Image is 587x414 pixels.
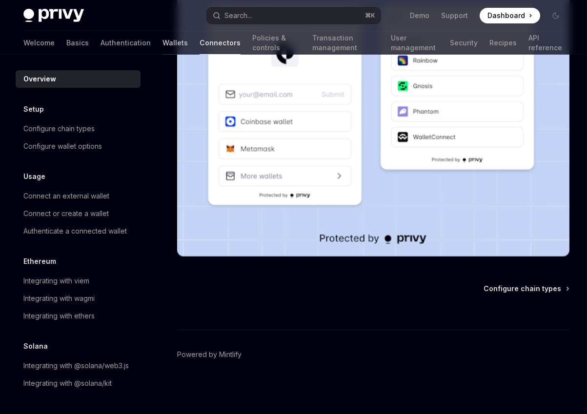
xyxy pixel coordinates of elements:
div: Overview [23,73,56,85]
a: Configure wallet options [16,138,141,155]
img: dark logo [23,9,84,22]
div: Integrating with @solana/kit [23,377,112,389]
a: Configure chain types [16,120,141,138]
a: Connectors [200,31,241,55]
a: Integrating with viem [16,272,141,290]
a: API reference [528,31,564,55]
a: Wallets [162,31,188,55]
button: Search...⌘K [206,7,381,24]
a: Security [450,31,478,55]
div: Integrating with ethers [23,310,95,322]
h5: Usage [23,171,45,182]
a: Overview [16,70,141,88]
div: Integrating with wagmi [23,293,95,304]
a: Integrating with @solana/kit [16,375,141,392]
a: Welcome [23,31,55,55]
a: User management [391,31,438,55]
a: Recipes [489,31,517,55]
a: Integrating with wagmi [16,290,141,307]
a: Integrating with ethers [16,307,141,325]
a: Connect or create a wallet [16,205,141,222]
h5: Ethereum [23,256,56,267]
div: Configure chain types [23,123,95,135]
a: Dashboard [480,8,540,23]
a: Transaction management [312,31,379,55]
div: Integrating with @solana/web3.js [23,360,129,372]
a: Support [441,11,468,20]
a: Configure chain types [484,284,568,294]
h5: Solana [23,340,48,352]
a: Demo [410,11,429,20]
div: Search... [224,10,252,21]
a: Authenticate a connected wallet [16,222,141,240]
div: Authenticate a connected wallet [23,225,127,237]
button: Toggle dark mode [548,8,564,23]
a: Policies & controls [252,31,301,55]
div: Connect an external wallet [23,190,109,202]
a: Connect an external wallet [16,187,141,205]
h5: Setup [23,103,44,115]
div: Integrating with viem [23,275,89,287]
a: Integrating with @solana/web3.js [16,357,141,375]
a: Powered by Mintlify [177,350,242,359]
div: Configure wallet options [23,140,102,152]
div: Connect or create a wallet [23,208,109,219]
span: ⌘ K [365,12,375,20]
a: Basics [66,31,89,55]
span: Dashboard [487,11,525,20]
a: Authentication [101,31,151,55]
span: Configure chain types [484,284,561,294]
